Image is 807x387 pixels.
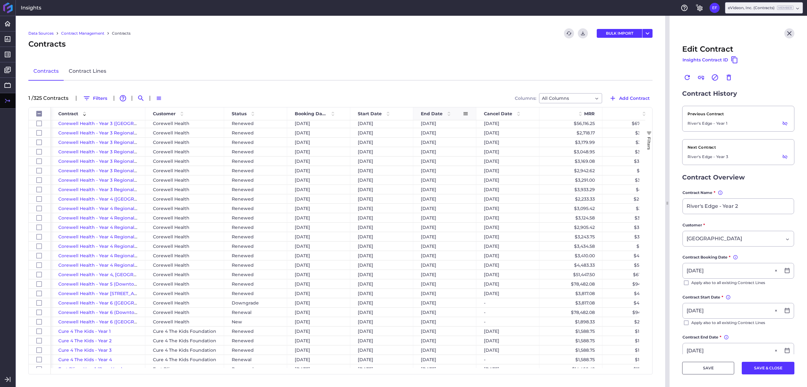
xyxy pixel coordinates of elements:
[58,272,164,277] a: Corewell Health - Year 4, [GEOGRAPHIC_DATA]
[539,251,602,260] div: $3,410.00
[224,308,287,317] div: Renewal
[350,336,413,345] div: [DATE]
[539,289,602,298] div: $3,817.08
[61,31,104,36] a: Contract Management
[58,262,157,268] span: Corewell Health - Year 4 Regionals (United)
[602,204,665,213] div: $37,145.00
[515,96,536,100] span: Columns:
[112,31,131,36] a: Contracts
[539,119,602,128] div: $56,116.25
[287,270,350,279] div: [DATE]
[224,345,287,355] div: Renewed
[602,185,665,194] div: $47,199.45
[602,213,665,222] div: $37,495.00
[58,121,166,126] span: Corewell Health - Year 3 ([GEOGRAPHIC_DATA])
[539,336,602,345] div: $1,588.75
[287,336,350,345] div: [DATE]
[742,362,794,374] button: SAVE & CLOSE
[64,62,111,81] a: Contract Lines
[688,119,727,128] span: River's Edge - Year 1
[476,260,539,270] div: [DATE]
[602,166,665,175] div: $35,311.49
[539,355,602,364] div: $1,588.75
[58,300,184,306] a: Corewell Health - Year 6 ([GEOGRAPHIC_DATA] prorate)
[58,187,156,192] a: Corewell Health - Year 3 Regionals (United)
[539,213,602,222] div: $3,124.58
[58,225,157,230] span: Corewell Health - Year 4 Regionals (Gerber)
[287,138,350,147] div: [DATE]
[58,215,190,221] a: Corewell Health - Year 4 Regionals ([GEOGRAPHIC_DATA])
[773,303,781,318] button: Close
[287,223,350,232] div: [DATE]
[287,289,350,298] div: [DATE]
[476,364,539,373] div: [DATE]
[413,327,476,336] div: [DATE]
[413,270,476,279] div: [DATE]
[602,270,665,279] div: $617,370.00
[350,223,413,232] div: [DATE]
[350,194,413,203] div: [DATE]
[287,232,350,241] div: [DATE]
[224,185,287,194] div: Renewed
[287,308,350,317] div: [DATE]
[476,242,539,251] div: [DATE]
[413,317,476,326] div: [DATE]
[58,196,166,202] span: Corewell Health - Year 4 ([GEOGRAPHIC_DATA])
[58,158,189,164] span: Corewell Health - Year 3 Regionals ([GEOGRAPHIC_DATA])
[58,206,190,211] a: Corewell Health - Year 4 Regionals ([GEOGRAPHIC_DATA])
[642,29,653,38] button: User Menu
[539,345,602,355] div: $1,588.75
[694,3,705,13] button: General Settings
[696,72,706,83] button: Link
[679,3,689,13] button: Help
[682,231,794,247] div: Dropdown select
[476,213,539,222] div: [DATE]
[287,128,350,137] div: [DATE]
[350,345,413,355] div: [DATE]
[476,327,539,336] div: [DATE]
[539,298,602,307] div: $3,817.08
[224,213,287,222] div: Renewed
[602,308,665,317] div: $941,785.00
[58,347,112,353] span: Cure 4 The Kids - Year 3
[602,147,665,156] div: $36,587.42
[413,213,476,222] div: [DATE]
[413,138,476,147] div: [DATE]
[58,281,177,287] a: Corewell Health - Year 5 (Downtown and Regionals)
[58,130,157,136] a: Corewell Health - Year 3 Regionals (Gerber)
[224,147,287,156] div: Renewed
[539,194,602,203] div: $2,233.33
[602,138,665,147] div: $38,159.93
[224,166,287,175] div: Renewed
[602,194,665,203] div: $26,800.00
[413,166,476,175] div: [DATE]
[224,289,287,298] div: Renewed
[683,343,781,358] input: Select Date
[350,355,413,364] div: [DATE]
[476,194,539,203] div: [DATE]
[224,317,287,326] div: New
[539,223,602,232] div: $2,905.42
[224,260,287,270] div: Renewed
[287,364,350,373] div: [DATE]
[29,119,51,128] div: Press SPACE to select this row.
[602,175,665,185] div: $39,491.96
[224,204,287,213] div: Renewed
[784,28,794,38] button: Close
[28,62,64,81] a: Contracts
[602,119,665,128] div: $673,395.00
[542,94,569,102] span: All Columns
[602,336,665,345] div: $19,065.00
[224,138,287,147] div: Renewed
[224,194,287,203] div: Renewed
[287,204,350,213] div: [DATE]
[683,199,794,214] input: Name your contract
[153,119,189,128] span: Corewell Health
[413,194,476,203] div: [DATE]
[287,298,350,307] div: [DATE]
[80,93,110,103] button: Filters
[476,251,539,260] div: [DATE]
[539,364,602,373] div: $14,460.42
